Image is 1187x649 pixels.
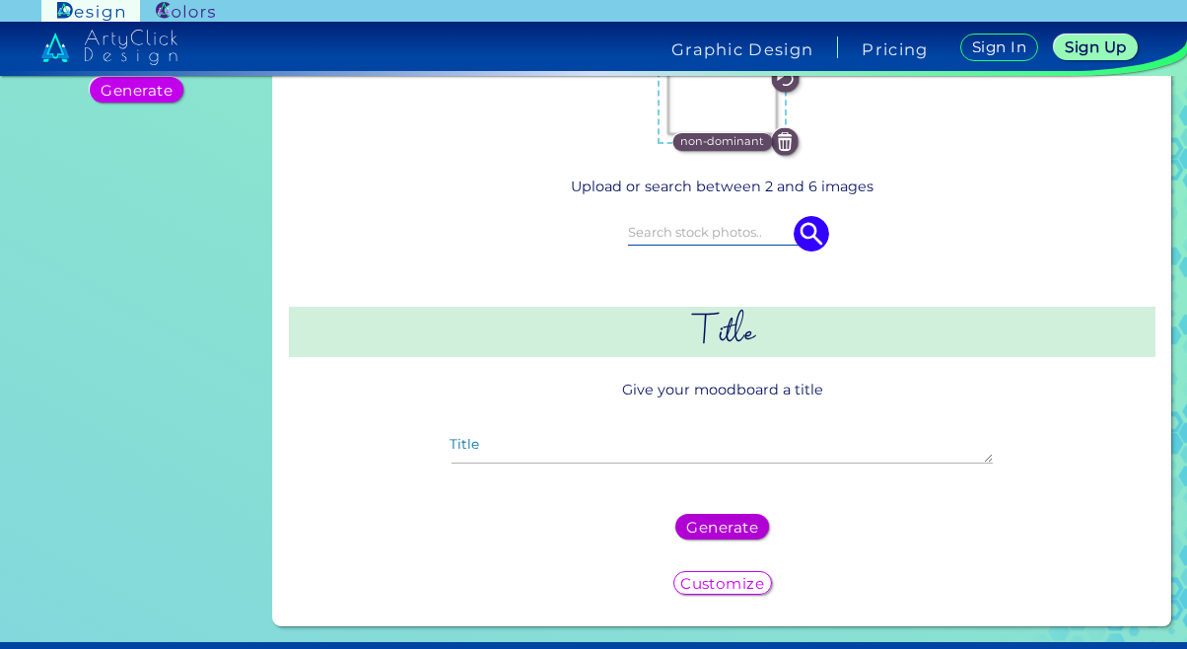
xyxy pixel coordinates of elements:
img: icon search [794,216,829,252]
input: Search stock photos.. [628,222,817,244]
h2: Title [289,307,1155,357]
a: Sign In [963,35,1034,60]
p: non-dominant [680,133,764,151]
h4: Graphic Design [671,41,813,57]
a: Pricing [862,41,928,57]
label: Title [450,438,479,452]
img: artyclick_design_logo_white_combined_path.svg [41,30,177,65]
a: Sign Up [1058,36,1134,59]
h5: Customize [684,576,761,590]
h5: Generate [105,83,170,97]
h5: Sign Up [1068,40,1124,54]
img: 8242e63a-ace2-4e0c-8a77-34b46fbca321 [667,24,778,134]
h5: Generate [690,520,755,534]
p: Upload or search between 2 and 6 images [297,176,1148,198]
h5: Sign In [974,40,1023,54]
img: ArtyClick Colors logo [156,2,215,21]
p: Give your moodboard a title [289,372,1155,408]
